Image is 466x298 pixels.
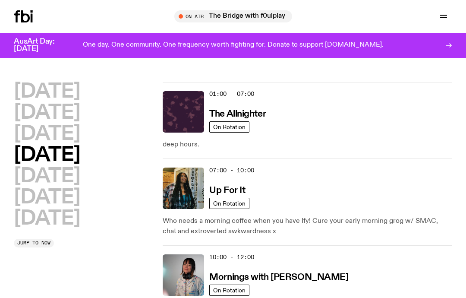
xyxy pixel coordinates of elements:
button: [DATE] [14,167,80,186]
h3: The Allnighter [209,110,266,119]
button: [DATE] [14,82,80,101]
span: 10:00 - 12:00 [209,253,254,261]
button: [DATE] [14,103,80,123]
button: [DATE] [14,209,80,228]
span: On Rotation [213,287,246,293]
h3: AusArt Day: [DATE] [14,38,69,53]
span: 01:00 - 07:00 [209,90,254,98]
img: Kana Frazer is smiling at the camera with her head tilted slightly to her left. She wears big bla... [163,254,204,296]
a: Up For It [209,184,245,195]
button: Jump to now [14,239,54,247]
p: deep hours. [163,139,452,150]
a: The Allnighter [209,108,266,119]
a: On Rotation [209,121,249,133]
span: On Rotation [213,200,246,206]
button: [DATE] [14,188,80,207]
a: Mornings with [PERSON_NAME] [209,271,348,282]
img: Ify - a Brown Skin girl with black braided twists, looking up to the side with her tongue stickin... [163,168,204,209]
button: [DATE] [14,146,80,165]
button: [DATE] [14,124,80,144]
a: On Rotation [209,198,249,209]
span: On Rotation [213,124,246,130]
button: On AirThe Bridge with f0ulplay [174,10,292,22]
h3: Up For It [209,186,245,195]
span: Jump to now [17,241,50,245]
a: On Rotation [209,285,249,296]
p: One day. One community. One frequency worth fighting for. Donate to support [DOMAIN_NAME]. [83,41,384,49]
p: Who needs a morning coffee when you have Ify! Cure your early morning grog w/ SMAC, chat and extr... [163,216,452,237]
span: 07:00 - 10:00 [209,166,254,174]
h3: Mornings with [PERSON_NAME] [209,273,348,282]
